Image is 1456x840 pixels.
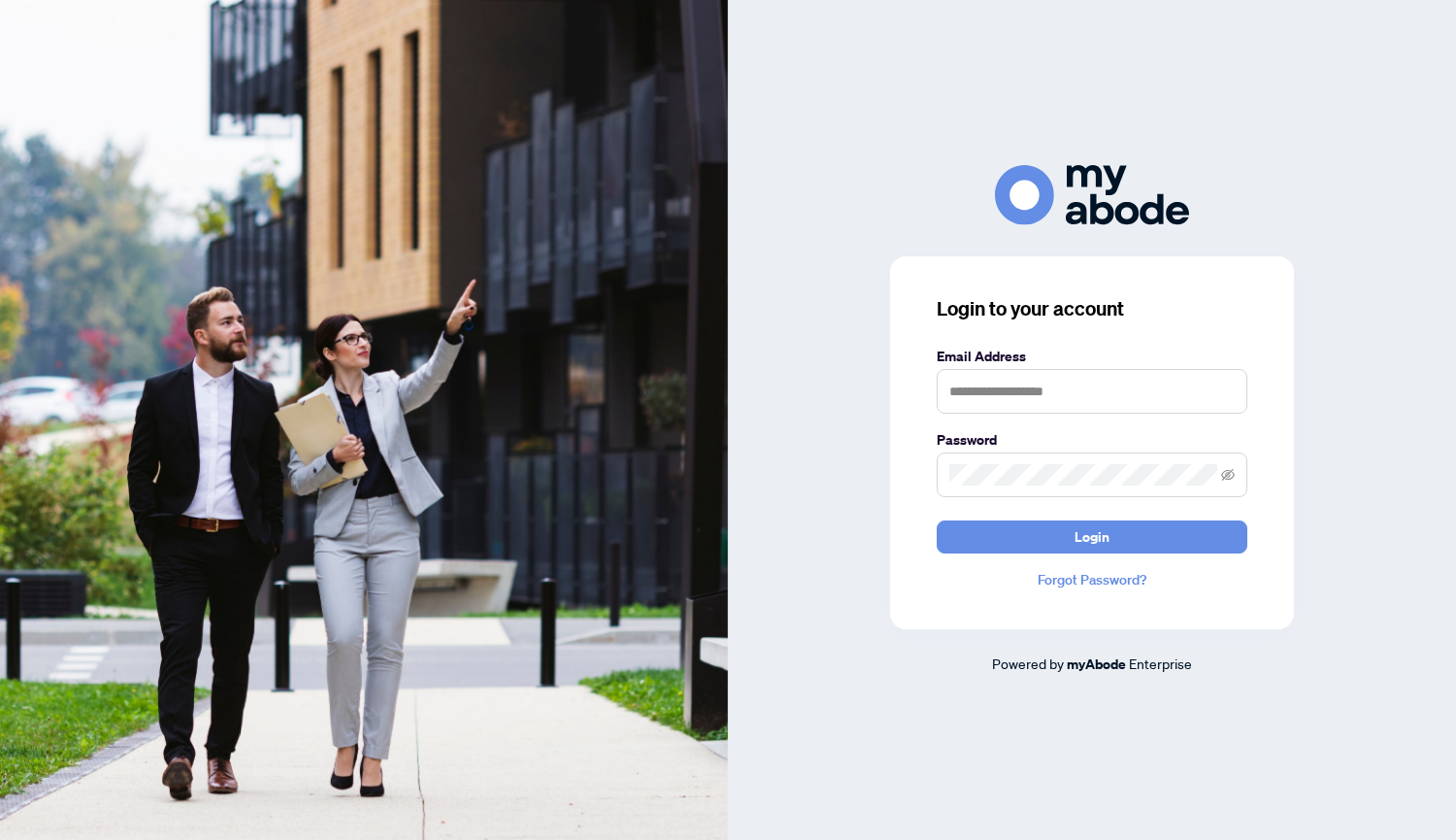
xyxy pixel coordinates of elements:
span: Powered by [992,655,1064,672]
img: ma-logo [995,165,1189,224]
label: Password [937,429,1247,451]
span: Enterprise [1129,655,1192,672]
a: myAbode [1067,654,1126,675]
span: eye-invisible [1221,468,1235,482]
a: Forgot Password? [937,569,1247,590]
h3: Login to your account [937,295,1247,322]
label: Email Address [937,346,1247,367]
button: Login [937,521,1247,554]
span: Login [1075,521,1109,553]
